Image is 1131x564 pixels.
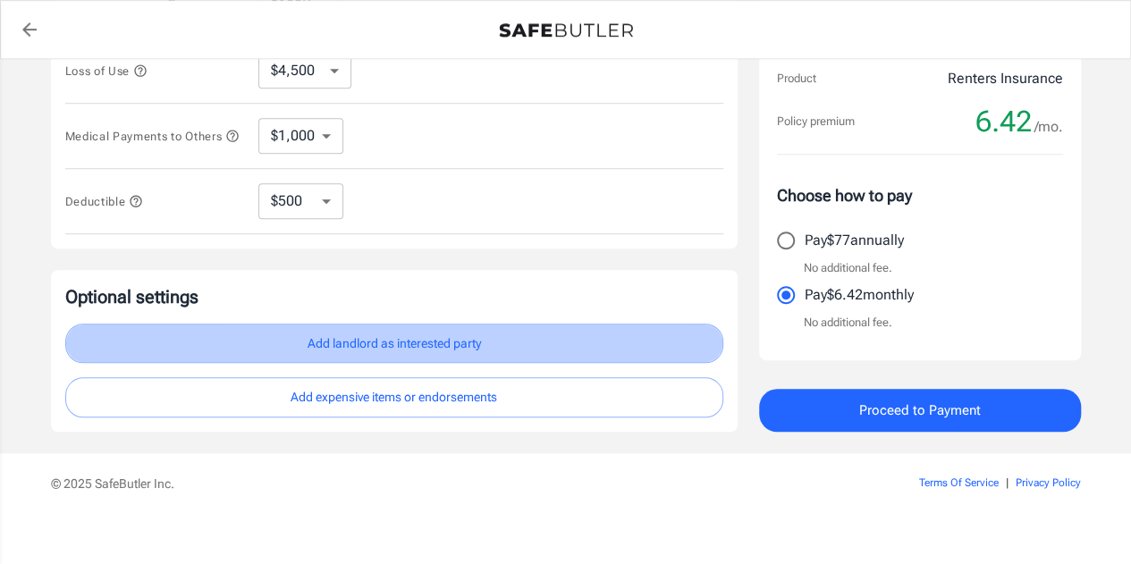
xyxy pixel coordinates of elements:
[12,12,47,47] a: back to quotes
[65,195,144,208] span: Deductible
[1034,114,1063,139] span: /mo.
[65,130,241,143] span: Medical Payments to Others
[859,399,981,422] span: Proceed to Payment
[65,324,723,364] button: Add landlord as interested party
[65,60,148,81] button: Loss of Use
[948,68,1063,89] p: Renters Insurance
[65,190,144,212] button: Deductible
[1006,476,1009,489] span: |
[777,70,816,88] p: Product
[804,259,892,277] p: No additional fee.
[975,104,1032,139] span: 6.42
[65,64,148,78] span: Loss of Use
[777,183,1063,207] p: Choose how to pay
[51,475,818,492] p: © 2025 SafeButler Inc.
[65,284,723,309] p: Optional settings
[499,23,633,38] img: Back to quotes
[805,284,914,306] p: Pay $6.42 monthly
[919,476,999,489] a: Terms Of Service
[777,113,855,130] p: Policy premium
[805,230,904,251] p: Pay $77 annually
[65,125,241,147] button: Medical Payments to Others
[1016,476,1081,489] a: Privacy Policy
[65,377,723,417] button: Add expensive items or endorsements
[804,314,892,332] p: No additional fee.
[759,389,1081,432] button: Proceed to Payment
